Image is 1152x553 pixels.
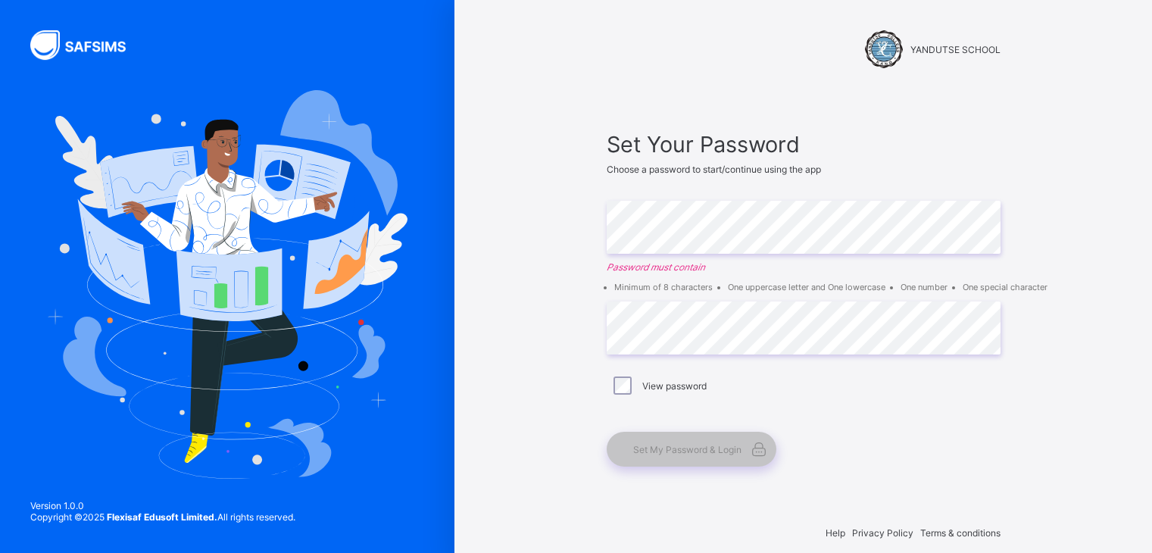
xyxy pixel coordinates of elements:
[642,380,707,392] label: View password
[30,500,295,511] span: Version 1.0.0
[728,282,885,292] li: One uppercase letter and One lowercase
[826,527,845,539] span: Help
[47,90,407,478] img: Hero Image
[607,131,1001,158] span: Set Your Password
[963,282,1047,292] li: One special character
[107,511,217,523] strong: Flexisaf Edusoft Limited.
[607,164,821,175] span: Choose a password to start/continue using the app
[852,527,913,539] span: Privacy Policy
[30,30,144,60] img: SAFSIMS Logo
[614,282,713,292] li: Minimum of 8 characters
[607,261,1001,273] em: Password must contain
[865,30,903,68] img: YANDUTSE SCHOOL
[910,44,1001,55] span: YANDUTSE SCHOOL
[901,282,948,292] li: One number
[920,527,1001,539] span: Terms & conditions
[30,511,295,523] span: Copyright © 2025 All rights reserved.
[633,444,741,455] span: Set My Password & Login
